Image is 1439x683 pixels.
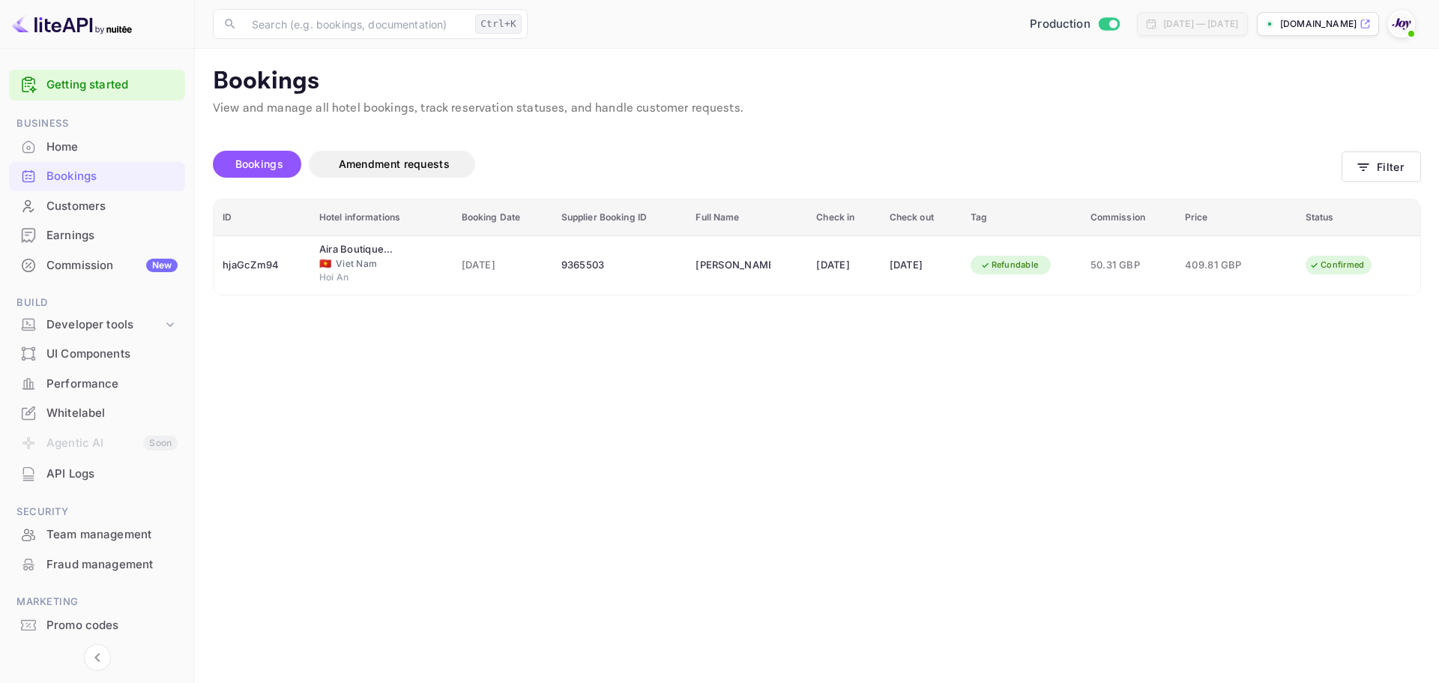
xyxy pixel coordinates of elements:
div: Ctrl+K [475,14,522,34]
div: Developer tools [46,316,163,334]
th: ID [214,199,310,236]
div: Home [46,139,178,156]
th: Status [1297,199,1420,236]
div: [DATE] [890,253,953,277]
a: Promo codes [9,611,185,639]
div: Developer tools [9,312,185,338]
div: New [146,259,178,272]
span: Bookings [235,157,283,170]
th: Hotel informations [310,199,453,236]
span: Amendment requests [339,157,450,170]
p: Bookings [213,67,1421,97]
p: [DOMAIN_NAME] [1280,17,1357,31]
span: [DATE] [462,257,543,274]
a: Team management [9,520,185,548]
input: Search (e.g. bookings, documentation) [243,9,469,39]
th: Full Name [687,199,807,236]
div: Customers [46,198,178,215]
a: Fraud management [9,550,185,578]
span: 409.81 GBP [1185,257,1260,274]
a: Earnings [9,221,185,249]
div: Promo codes [46,617,178,634]
div: Bookings [9,162,185,191]
span: Viet Nam [319,259,331,268]
div: Promo codes [9,611,185,640]
div: Team management [46,526,178,544]
span: Build [9,295,185,311]
th: Tag [962,199,1081,236]
div: Getting started [9,70,185,100]
div: hjaGcZm94 [223,253,301,277]
div: Fraud management [46,556,178,574]
div: Home [9,133,185,162]
div: Performance [9,370,185,399]
div: Whitelabel [46,405,178,422]
a: Home [9,133,185,160]
th: Check in [807,199,880,236]
div: UI Components [46,346,178,363]
div: [DATE] [816,253,871,277]
div: API Logs [9,460,185,489]
a: Customers [9,192,185,220]
div: Confirmed [1300,256,1374,274]
a: Bookings [9,162,185,190]
button: Collapse navigation [84,644,111,671]
span: Viet Nam [336,257,411,271]
a: Getting started [46,76,178,94]
a: Whitelabel [9,399,185,427]
th: Price [1176,199,1297,236]
div: Refundable [971,256,1049,274]
div: Customers [9,192,185,221]
div: account-settings tabs [213,151,1342,178]
span: Business [9,115,185,132]
div: Commission [46,257,178,274]
a: Performance [9,370,185,397]
div: [DATE] — [DATE] [1163,17,1238,31]
img: With Joy [1390,12,1414,36]
th: Booking Date [453,199,552,236]
span: 50.31 GBP [1090,257,1167,274]
div: Aira Boutique Hoi An Hotel & Villa [319,242,394,257]
div: Matthew Barin [696,253,770,277]
span: Marketing [9,594,185,610]
th: Check out [881,199,962,236]
a: UI Components [9,340,185,367]
p: View and manage all hotel bookings, track reservation statuses, and handle customer requests. [213,100,1421,118]
div: 9365503 [561,253,678,277]
a: CommissionNew [9,251,185,279]
a: API Logs [9,460,185,487]
table: booking table [214,199,1420,295]
div: Earnings [46,227,178,244]
div: CommissionNew [9,251,185,280]
div: Fraud management [9,550,185,580]
div: Team management [9,520,185,550]
div: Whitelabel [9,399,185,428]
div: Bookings [46,168,178,185]
th: Commission [1081,199,1176,236]
div: API Logs [46,466,178,483]
span: Production [1030,16,1090,33]
div: Switch to Sandbox mode [1024,16,1125,33]
span: Security [9,504,185,520]
span: Hoi An [319,271,394,284]
div: Performance [46,376,178,393]
div: Earnings [9,221,185,250]
button: Filter [1342,151,1421,182]
th: Supplier Booking ID [552,199,687,236]
img: LiteAPI logo [12,12,132,36]
div: UI Components [9,340,185,369]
